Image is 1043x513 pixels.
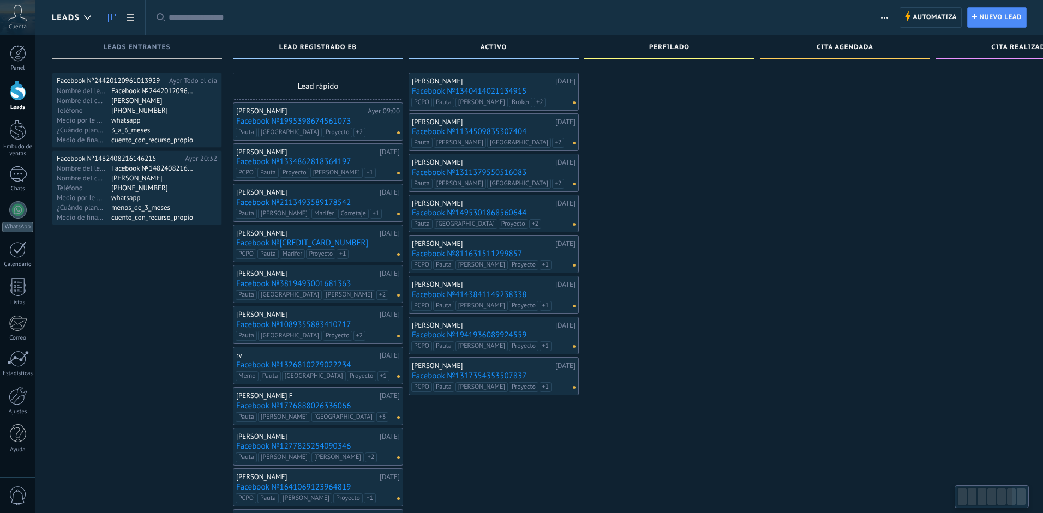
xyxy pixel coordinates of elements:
span: Pauta [236,331,257,341]
span: [GEOGRAPHIC_DATA] [487,179,551,189]
span: Pauta [236,452,257,462]
div: Panel [2,65,34,72]
div: rv [236,351,377,360]
span: Corretaje [338,209,369,219]
span: [PERSON_NAME] [258,209,310,219]
div: [DATE] [380,310,400,319]
span: No hay nada asignado [397,335,400,337]
div: Ayer 09:00 [368,107,400,116]
div: Correo [2,335,34,342]
span: Pauta [257,168,279,178]
div: Myriam Ramirez [111,96,196,105]
a: Facebook №1641069123964819 [236,482,400,492]
span: [PERSON_NAME] [311,452,364,462]
span: [PERSON_NAME] [455,301,508,311]
span: Cita agendada [817,44,873,51]
div: Facebook №24420120961013929 [111,86,196,95]
div: [PERSON_NAME] [236,229,377,238]
span: Marifer [311,209,337,219]
span: Pauta [257,249,279,259]
div: cuento_con_recurso_propio [111,213,196,221]
span: Leads Entrantes [104,44,171,51]
span: [PERSON_NAME] [323,290,375,300]
span: [PERSON_NAME] [434,179,486,189]
span: Pauta [433,382,454,392]
span: Leads [52,13,80,23]
span: Marifer [280,249,305,259]
a: Facebook №1326810279022234 [236,360,400,370]
span: Broker [509,98,532,107]
span: Proyecto [509,382,538,392]
span: No hay nada asignado [397,172,400,174]
a: Facebook №1941936089924559 [412,330,576,340]
span: Proyecto [323,128,352,137]
div: Nombre del contacto [57,173,111,182]
span: [GEOGRAPHIC_DATA] [258,128,322,137]
div: Listas [2,299,34,306]
div: [DATE] [555,361,576,370]
span: Cuenta [9,23,27,31]
span: [PERSON_NAME] [280,493,332,503]
span: Pauta [236,209,257,219]
span: No hay nada asignado [573,345,576,348]
a: Facebook №1776888026336066 [236,401,400,411]
span: PCPO [411,260,432,270]
div: [PERSON_NAME] [412,239,553,248]
div: Nombre del contacto [57,96,111,105]
div: [PERSON_NAME] [412,199,553,208]
div: cuento_con_recurso_propio [111,135,196,144]
div: Nombre del lead [57,86,111,95]
a: Facebook №1277825254090346 [236,442,400,451]
div: [PERSON_NAME] [236,473,377,481]
span: Proyecto [509,260,538,270]
span: [PERSON_NAME] [310,168,363,178]
div: [DATE] [555,239,576,248]
div: [PERSON_NAME] F [236,391,377,400]
span: Pauta [236,290,257,300]
div: +523310116933 [111,183,196,192]
span: Pauta [411,138,433,148]
span: No hay nada asignado [397,294,400,297]
a: Automatiza [900,7,962,28]
div: ¿Cuándo planea comprar? [57,203,111,212]
a: Facebook №1995398674561073 [236,117,400,126]
span: [GEOGRAPHIC_DATA] [258,331,322,341]
div: [PERSON_NAME] [412,321,553,330]
span: Pauta [433,98,454,107]
span: PCPO [411,382,432,392]
span: Pauta [433,260,454,270]
div: [PERSON_NAME] [236,188,377,197]
div: [DATE] [380,269,400,278]
span: [GEOGRAPHIC_DATA] [282,371,346,381]
span: No hay nada asignado [397,456,400,459]
div: Embudo de ventas [2,143,34,158]
div: [PERSON_NAME] [412,280,553,289]
div: Calendario [2,261,34,268]
div: Ayuda [2,446,34,454]
div: Estadísticas [2,370,34,377]
div: ACTIVO [414,44,573,53]
span: No hay nada asignado [397,253,400,256]
a: Facebook №811631511299857 [412,249,576,258]
span: PCPO [236,168,256,178]
a: Facebook №1134509835307404 [412,127,576,136]
span: No hay nada asignado [573,223,576,226]
div: [PERSON_NAME] [236,148,377,156]
div: +523335701392 [111,106,196,114]
span: [GEOGRAPHIC_DATA] [258,290,322,300]
span: No hay nada asignado [397,213,400,215]
span: Pauta [411,219,433,229]
a: Facebook №1311379550516083 [412,168,576,177]
span: Perfilado [649,44,690,51]
span: [PERSON_NAME] [455,98,508,107]
a: Facebook №1340414021134915 [412,87,576,96]
span: Pauta [236,128,257,137]
div: whatsapp [111,116,196,124]
a: Facebook №4143841149238338 [412,290,576,299]
span: Pauta [411,179,433,189]
div: [DATE] [380,229,400,238]
span: Proyecto [499,219,528,229]
div: [DATE] [380,188,400,197]
span: No hay nada asignado [573,183,576,185]
div: Chats [2,185,34,192]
